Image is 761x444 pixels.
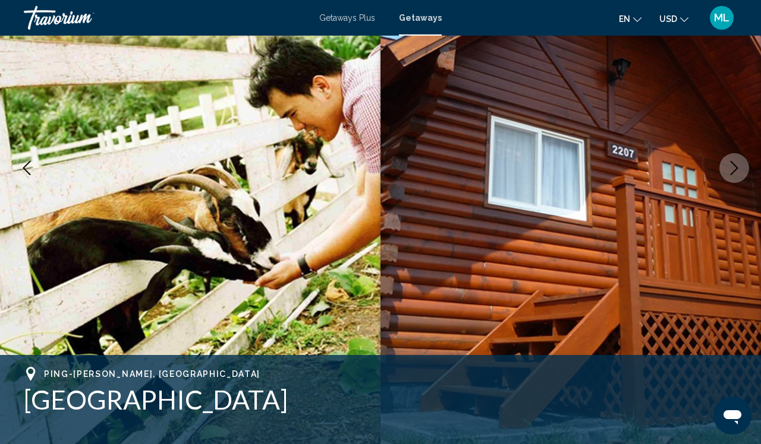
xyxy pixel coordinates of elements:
button: User Menu [706,5,737,30]
a: Getaways [399,13,442,23]
button: Change language [619,10,641,27]
a: Travorium [24,6,307,30]
a: Getaways Plus [319,13,375,23]
button: Change currency [659,10,688,27]
span: en [619,14,630,24]
span: Ping-[PERSON_NAME], [GEOGRAPHIC_DATA] [44,369,260,379]
button: Previous image [12,153,42,183]
h1: [GEOGRAPHIC_DATA] [24,384,737,415]
span: ML [714,12,729,24]
iframe: Button to launch messaging window [713,397,751,435]
button: Next image [719,153,749,183]
span: USD [659,14,677,24]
